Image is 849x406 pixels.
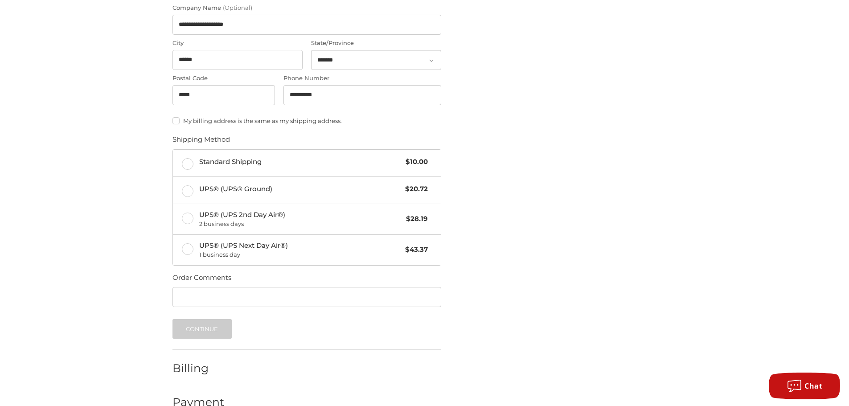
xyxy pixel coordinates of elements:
[311,39,441,48] label: State/Province
[402,214,428,224] span: $28.19
[769,373,840,399] button: Chat
[199,184,401,194] span: UPS® (UPS® Ground)
[199,220,402,229] span: 2 business days
[804,381,822,391] span: Chat
[283,74,441,83] label: Phone Number
[172,361,225,375] h2: Billing
[172,273,231,287] legend: Order Comments
[199,241,401,259] span: UPS® (UPS Next Day Air®)
[401,157,428,167] span: $10.00
[223,4,252,11] small: (Optional)
[199,210,402,229] span: UPS® (UPS 2nd Day Air®)
[172,135,230,149] legend: Shipping Method
[401,245,428,255] span: $43.37
[172,39,303,48] label: City
[172,74,275,83] label: Postal Code
[172,4,441,12] label: Company Name
[199,250,401,259] span: 1 business day
[199,157,402,167] span: Standard Shipping
[172,117,441,124] label: My billing address is the same as my shipping address.
[172,319,232,339] button: Continue
[401,184,428,194] span: $20.72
